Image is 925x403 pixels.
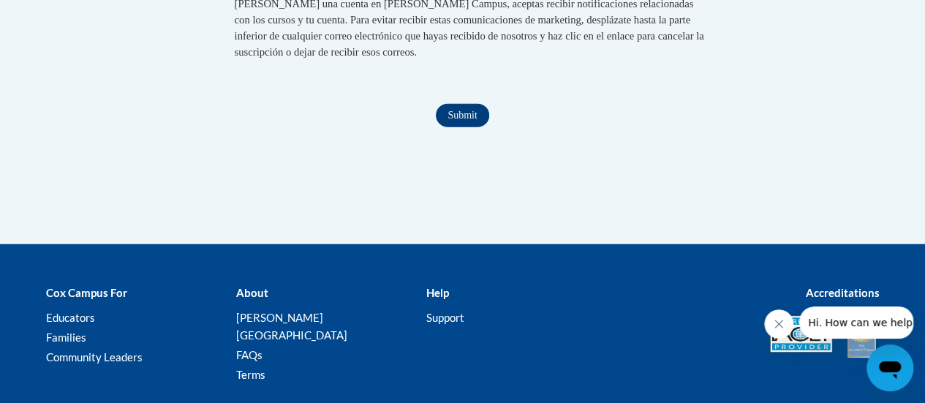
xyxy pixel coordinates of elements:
[436,104,488,127] input: Submit
[46,331,86,344] a: Families
[9,10,118,22] span: Hi. How can we help?
[764,309,793,339] iframe: Close message
[235,311,347,342] a: [PERSON_NAME][GEOGRAPHIC_DATA]
[235,368,265,381] a: Terms
[46,311,95,324] a: Educators
[426,286,448,299] b: Help
[799,306,913,339] iframe: Message from company
[46,286,127,299] b: Cox Campus For
[426,311,464,324] a: Support
[235,348,262,361] a: FAQs
[867,344,913,391] iframe: Button to launch messaging window
[806,286,880,299] b: Accreditations
[46,350,143,364] a: Community Leaders
[235,286,268,299] b: About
